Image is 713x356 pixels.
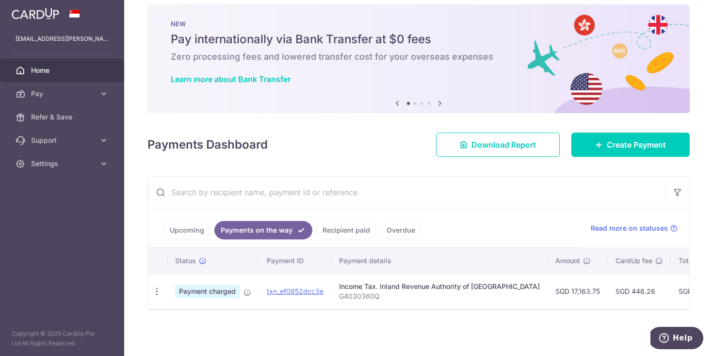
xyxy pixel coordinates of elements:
h4: Payments Dashboard [147,136,268,153]
p: NEW [171,20,666,28]
th: Payment details [331,248,548,273]
span: Payment charged [175,285,240,298]
td: SGD 17,163.75 [548,273,608,309]
span: Refer & Save [31,112,95,122]
a: Create Payment [571,133,690,157]
a: Learn more about Bank Transfer [171,74,291,84]
td: SGD 446.26 [608,273,671,309]
a: Payments on the way [214,221,312,239]
p: [EMAIL_ADDRESS][PERSON_NAME][DOMAIN_NAME] [16,34,109,44]
p: G4030360Q [339,291,540,301]
a: Overdue [380,221,421,239]
a: Upcoming [163,221,211,239]
span: Amount [555,256,580,266]
div: Income Tax. Inland Revenue Authority of [GEOGRAPHIC_DATA] [339,282,540,291]
a: Recipient paid [316,221,376,239]
span: Support [31,136,95,145]
a: txn_ef0852dcc3e [267,287,324,295]
h5: Pay internationally via Bank Transfer at $0 fees [171,32,666,47]
span: Pay [31,89,95,99]
span: Total amt. [679,256,711,266]
input: Search by recipient name, payment id or reference [148,177,666,208]
span: Settings [31,159,95,169]
span: Home [31,66,95,75]
span: CardUp fee [616,256,652,266]
img: CardUp [12,8,59,19]
a: Download Report [436,133,560,157]
h6: Zero processing fees and lowered transfer cost for your overseas expenses [171,51,666,63]
th: Payment ID [259,248,331,273]
a: Read more on statuses [591,223,678,233]
span: Status [175,256,196,266]
iframe: Opens a widget where you can find more information [650,327,703,351]
img: Bank transfer banner [147,4,690,113]
span: Read more on statuses [591,223,668,233]
span: Download Report [471,139,536,151]
span: Create Payment [607,139,666,151]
